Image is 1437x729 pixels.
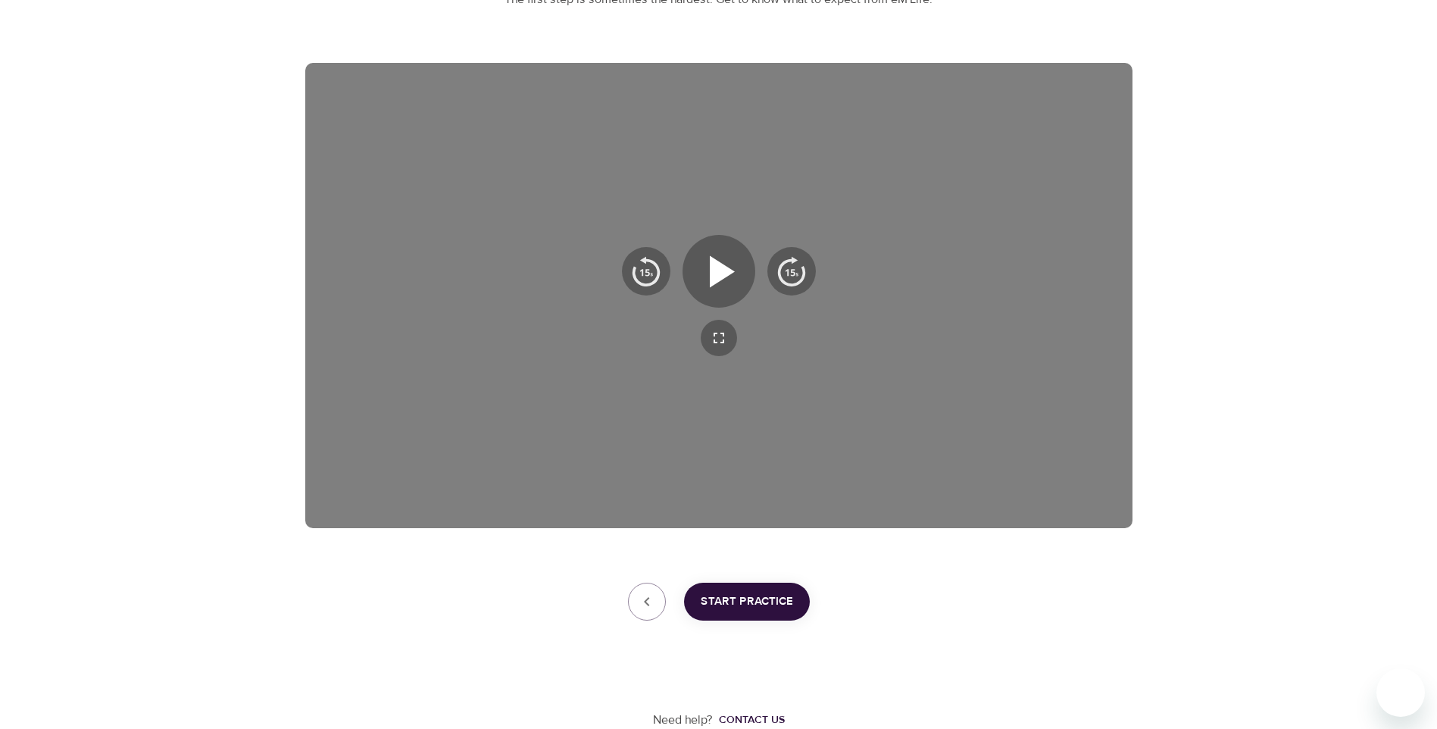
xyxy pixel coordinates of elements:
div: Contact us [719,712,785,727]
span: Start Practice [701,592,793,612]
a: Contact us [713,712,785,727]
iframe: Button to launch messaging window [1376,668,1425,717]
img: 15s_prev.svg [631,256,661,286]
button: Start Practice [684,583,810,621]
img: 15s_next.svg [776,256,807,286]
p: Need help? [653,712,713,729]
